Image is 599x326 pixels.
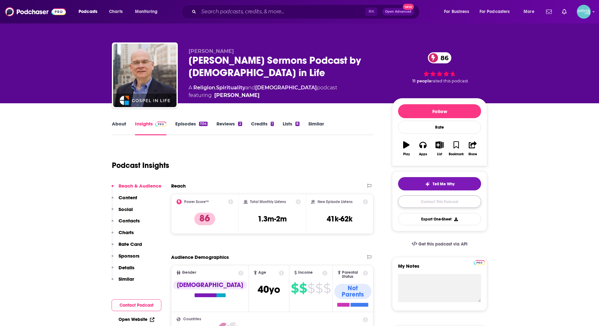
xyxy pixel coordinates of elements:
[577,5,591,19] img: User Profile
[109,7,123,16] span: Charts
[418,241,467,247] span: Get this podcast via API
[385,10,411,13] span: Open Advanced
[382,8,414,16] button: Open AdvancedNew
[189,92,337,99] span: featuring
[449,152,464,156] div: Bookmark
[199,122,208,126] div: 1154
[327,214,352,224] h3: 41k-62k
[412,79,431,83] span: 11 people
[119,229,134,235] p: Charts
[251,121,274,135] a: Credits1
[323,283,331,293] span: $
[189,48,234,54] span: [PERSON_NAME]
[74,7,106,17] button: open menu
[119,195,137,201] p: Content
[105,7,126,17] a: Charts
[392,48,487,88] div: 86 11 peoplerated this podcast
[398,104,481,118] button: Follow
[113,44,177,107] img: Timothy Keller Sermons Podcast by Gospel in Life
[216,121,242,135] a: Reviews2
[307,283,315,293] span: $
[79,7,97,16] span: Podcasts
[112,241,142,253] button: Rate Card
[440,7,477,17] button: open menu
[480,7,510,16] span: For Podcasters
[334,284,371,299] div: Not Parents
[187,4,426,19] div: Search podcasts, credits, & more...
[577,5,591,19] button: Show profile menu
[474,260,485,265] img: Podchaser Pro
[135,121,166,135] a: InsightsPodchaser Pro
[258,214,287,224] h3: 1.3m-2m
[193,85,215,91] a: Religion
[258,271,266,275] span: Age
[194,213,215,225] p: 86
[119,276,134,282] p: Similar
[112,195,137,206] button: Content
[112,121,126,135] a: About
[433,182,454,187] span: Tell Me Why
[465,137,481,160] button: Share
[182,271,196,275] span: Gender
[577,5,591,19] span: Logged in as JessicaPellien
[112,218,140,229] button: Contacts
[431,79,468,83] span: rated this podcast
[175,121,208,135] a: Episodes1154
[112,265,134,276] button: Details
[398,213,481,225] button: Export One-Sheet
[112,299,161,311] button: Contact Podcast
[119,218,140,224] p: Contacts
[342,271,362,279] span: Parental Status
[135,7,158,16] span: Monitoring
[398,121,481,134] div: Rate
[112,276,134,288] button: Similar
[524,7,534,16] span: More
[291,283,299,293] span: $
[315,283,323,293] span: $
[216,85,245,91] a: Spirituality
[250,200,286,204] h2: Total Monthly Listens
[119,265,134,271] p: Details
[403,4,414,10] span: New
[271,122,274,126] div: 1
[238,122,242,126] div: 2
[119,206,133,212] p: Social
[308,121,324,135] a: Similar
[5,6,66,18] img: Podchaser - Follow, Share and Rate Podcasts
[112,253,139,265] button: Sponsors
[468,152,477,156] div: Share
[431,137,448,160] button: List
[407,236,473,252] a: Get this podcast via API
[398,195,481,208] a: Contact This Podcast
[215,85,216,91] span: ,
[199,7,365,17] input: Search podcasts, credits, & more...
[112,183,161,195] button: Reach & Audience
[425,182,430,187] img: tell me why sparkle
[173,281,247,290] div: [DEMOGRAPHIC_DATA]
[434,52,452,63] span: 86
[171,183,186,189] h2: Reach
[318,200,352,204] h2: New Episode Listens
[415,137,431,160] button: Apps
[299,283,307,293] span: $
[559,6,569,17] a: Show notifications dropdown
[437,152,442,156] div: List
[155,122,166,127] img: Podchaser Pro
[428,52,452,63] a: 86
[112,206,133,218] button: Social
[444,7,469,16] span: For Business
[245,85,255,91] span: and
[298,271,313,275] span: Income
[398,177,481,190] button: tell me why sparkleTell Me Why
[184,200,209,204] h2: Power Score™
[183,317,201,321] span: Countries
[448,137,464,160] button: Bookmark
[171,254,229,260] h2: Audience Demographics
[112,161,169,170] h1: Podcast Insights
[119,317,154,322] a: Open Website
[214,92,260,99] a: Timothy Keller
[419,152,427,156] div: Apps
[283,121,299,135] a: Lists8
